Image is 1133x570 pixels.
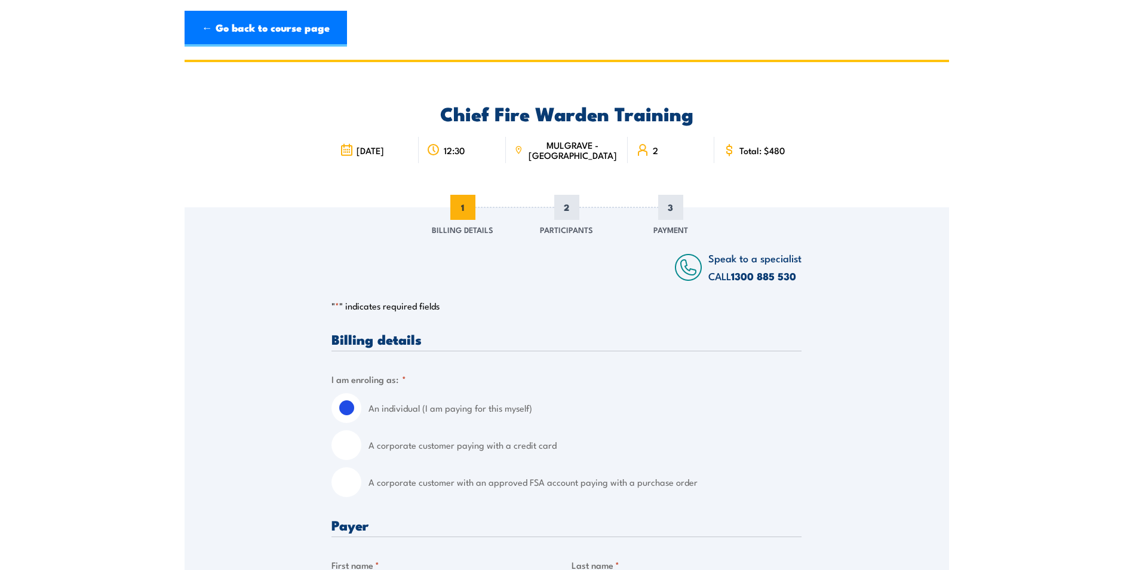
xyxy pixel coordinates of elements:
span: Billing Details [432,223,493,235]
span: 2 [653,145,658,155]
span: Participants [540,223,593,235]
span: [DATE] [357,145,384,155]
label: An individual (I am paying for this myself) [369,393,802,423]
span: 12:30 [444,145,465,155]
a: ← Go back to course page [185,11,347,47]
a: 1300 885 530 [731,268,796,284]
span: Speak to a specialist CALL [708,250,802,283]
span: 2 [554,195,579,220]
label: A corporate customer with an approved FSA account paying with a purchase order [369,467,802,497]
legend: I am enroling as: [331,372,406,386]
span: 3 [658,195,683,220]
span: Total: $480 [739,145,785,155]
h3: Payer [331,518,802,532]
label: A corporate customer paying with a credit card [369,430,802,460]
span: 1 [450,195,475,220]
span: MULGRAVE - [GEOGRAPHIC_DATA] [526,140,619,160]
h3: Billing details [331,332,802,346]
span: Payment [653,223,688,235]
p: " " indicates required fields [331,300,802,312]
h2: Chief Fire Warden Training [331,105,802,121]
